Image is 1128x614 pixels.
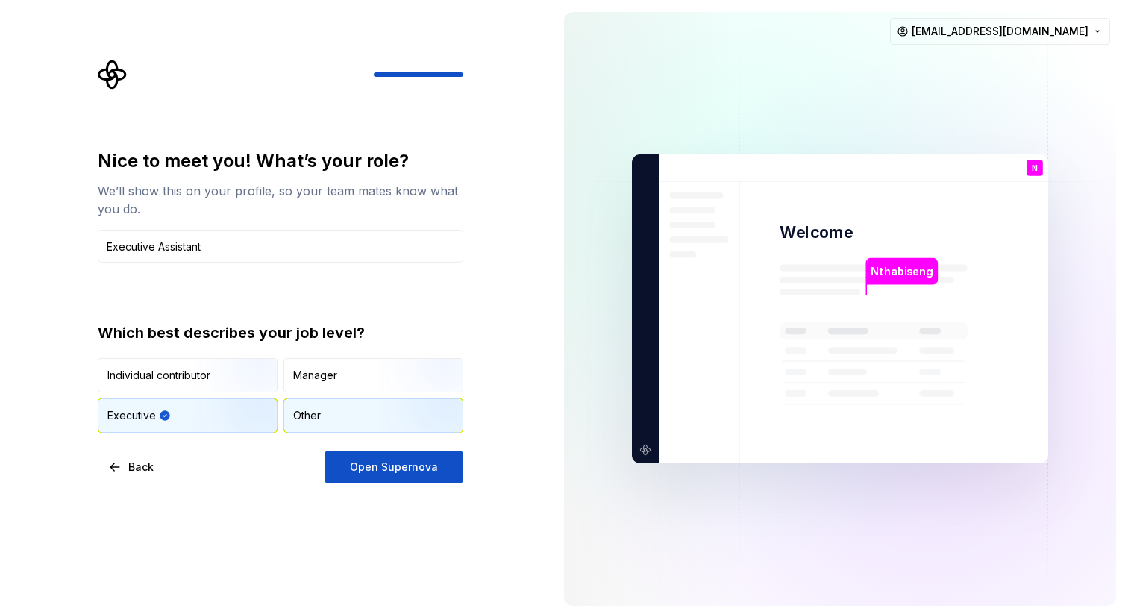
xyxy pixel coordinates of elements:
[293,408,321,423] div: Other
[98,230,463,263] input: Job title
[98,149,463,173] div: Nice to meet you! What’s your role?
[98,322,463,343] div: Which best describes your job level?
[350,460,438,474] span: Open Supernova
[871,263,933,280] p: Nthabiseng
[780,222,853,243] p: Welcome
[98,182,463,218] div: We’ll show this on your profile, so your team mates know what you do.
[890,18,1110,45] button: [EMAIL_ADDRESS][DOMAIN_NAME]
[293,368,337,383] div: Manager
[128,460,154,474] span: Back
[107,368,210,383] div: Individual contributor
[98,60,128,90] svg: Supernova Logo
[325,451,463,483] button: Open Supernova
[107,408,156,423] div: Executive
[98,451,166,483] button: Back
[912,24,1088,39] span: [EMAIL_ADDRESS][DOMAIN_NAME]
[1032,164,1038,172] p: N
